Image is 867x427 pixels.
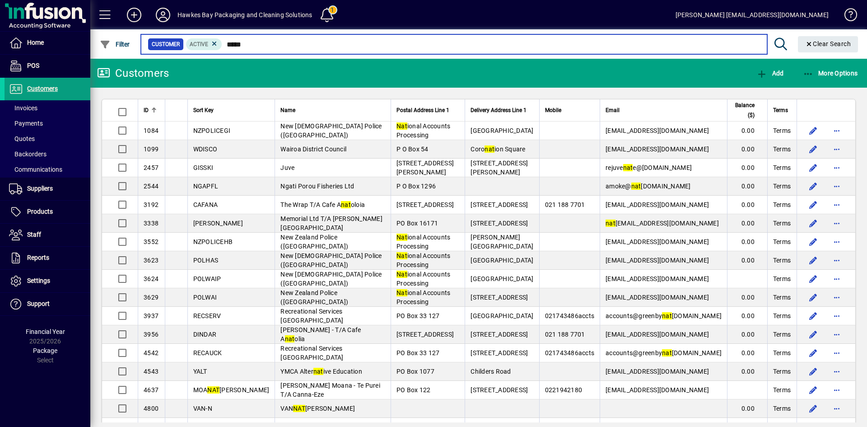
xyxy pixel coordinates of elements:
[806,160,820,175] button: Edit
[396,145,429,153] span: P O Box 54
[606,294,709,301] span: [EMAIL_ADDRESS][DOMAIN_NAME]
[806,290,820,305] button: Edit
[545,386,583,394] span: 0221942180
[773,367,791,376] span: Terms
[5,131,90,146] a: Quotes
[830,290,844,305] button: More options
[177,8,312,22] div: Hawkes Bay Packaging and Cleaning Solutions
[149,7,177,23] button: Profile
[471,368,511,375] span: Childers Road
[773,105,788,115] span: Terms
[27,231,41,238] span: Staff
[733,100,755,120] span: Balance ($)
[806,197,820,212] button: Edit
[280,201,365,208] span: The Wrap T/A Cafe A oloia
[773,256,791,265] span: Terms
[5,201,90,223] a: Products
[727,307,767,325] td: 0.00
[396,289,450,305] span: ional Accounts Processing
[193,201,218,208] span: CAFANA
[727,344,767,362] td: 0.00
[193,164,214,171] span: GISSKI
[830,327,844,342] button: More options
[193,331,217,338] span: DINDAR
[396,183,436,190] span: P O Box 1296
[545,105,561,115] span: Mobile
[5,293,90,315] a: Support
[727,399,767,418] td: 0.00
[727,325,767,344] td: 0.00
[606,257,709,264] span: [EMAIL_ADDRESS][DOMAIN_NAME]
[5,270,90,292] a: Settings
[471,201,528,208] span: [STREET_ADDRESS]
[830,346,844,360] button: More options
[207,386,219,394] em: NAT
[806,142,820,156] button: Edit
[27,62,39,69] span: POS
[144,105,149,115] span: ID
[471,275,533,282] span: [GEOGRAPHIC_DATA]
[280,252,382,268] span: New [DEMOGRAPHIC_DATA] Police ([GEOGRAPHIC_DATA])
[830,216,844,230] button: More options
[280,308,343,324] span: Recreational Services [GEOGRAPHIC_DATA]
[773,404,791,413] span: Terms
[5,178,90,200] a: Suppliers
[830,179,844,193] button: More options
[773,385,791,394] span: Terms
[471,294,528,301] span: [STREET_ADDRESS]
[606,127,709,134] span: [EMAIL_ADDRESS][DOMAIN_NAME]
[5,55,90,77] a: POS
[830,272,844,286] button: More options
[830,401,844,416] button: More options
[190,41,208,47] span: Active
[144,275,158,282] span: 3624
[98,36,132,52] button: Filter
[144,164,158,171] span: 2457
[727,233,767,251] td: 0.00
[27,300,50,307] span: Support
[545,331,585,338] span: 021 188 7701
[806,364,820,379] button: Edit
[806,327,820,342] button: Edit
[606,386,709,394] span: [EMAIL_ADDRESS][DOMAIN_NAME]
[144,145,158,153] span: 1099
[193,257,219,264] span: POLHAS
[471,386,528,394] span: [STREET_ADDRESS]
[727,159,767,177] td: 0.00
[606,349,722,357] span: accounts@greenby [DOMAIN_NAME]
[830,142,844,156] button: More options
[606,183,691,190] span: amoke@ [DOMAIN_NAME]
[120,7,149,23] button: Add
[396,271,407,278] em: Nat
[606,331,709,338] span: [EMAIL_ADDRESS][DOMAIN_NAME]
[727,196,767,214] td: 0.00
[606,201,709,208] span: [EMAIL_ADDRESS][DOMAIN_NAME]
[9,166,62,173] span: Communications
[545,312,595,319] span: 021743486accts
[293,405,305,412] em: NAT
[144,331,158,338] span: 3956
[144,238,158,245] span: 3552
[471,105,527,115] span: Delivery Address Line 1
[545,201,585,208] span: 021 188 7701
[676,8,829,22] div: [PERSON_NAME] [EMAIL_ADDRESS][DOMAIN_NAME]
[144,312,158,319] span: 3937
[396,331,454,338] span: [STREET_ADDRESS]
[280,105,295,115] span: Name
[193,405,212,412] span: VAN-N
[27,185,53,192] span: Suppliers
[280,215,382,231] span: Memorial Ltd T/A [PERSON_NAME][GEOGRAPHIC_DATA]
[801,65,860,81] button: More Options
[144,127,158,134] span: 1084
[806,383,820,397] button: Edit
[27,277,50,284] span: Settings
[806,235,820,249] button: Edit
[727,122,767,140] td: 0.00
[754,65,786,81] button: Add
[606,368,709,375] span: [EMAIL_ADDRESS][DOMAIN_NAME]
[396,234,450,250] span: ional Accounts Processing
[471,220,528,227] span: [STREET_ADDRESS]
[193,275,221,282] span: POLWAIP
[280,405,355,412] span: VAN [PERSON_NAME]
[471,234,533,250] span: [PERSON_NAME][GEOGRAPHIC_DATA]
